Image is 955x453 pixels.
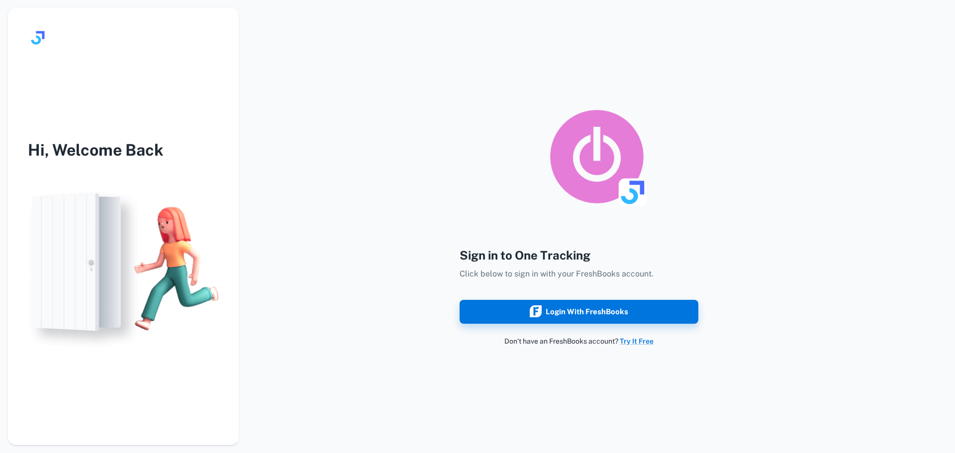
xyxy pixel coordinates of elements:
[8,182,239,355] img: login
[460,300,698,324] button: Login with FreshBooks
[460,268,698,280] p: Click below to sign in with your FreshBooks account.
[530,305,628,318] div: Login with FreshBooks
[460,336,698,347] p: Don’t have an FreshBooks account?
[28,28,48,48] img: logo.svg
[8,138,239,162] h3: Hi, Welcome Back
[547,107,647,206] img: logo_toggl_syncing_app.png
[460,246,698,264] h4: Sign in to One Tracking
[620,337,654,345] a: Try It Free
